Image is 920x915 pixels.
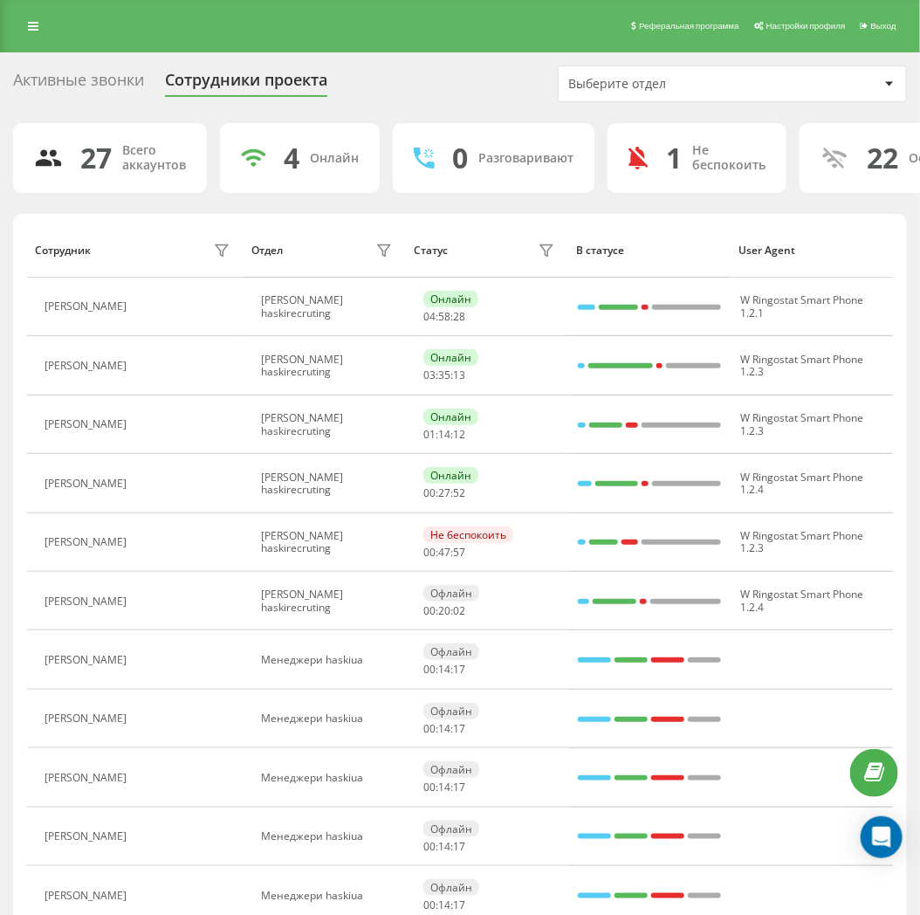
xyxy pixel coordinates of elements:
[423,485,436,500] span: 00
[423,761,479,778] div: Офлайн
[423,603,436,618] span: 00
[453,721,465,736] span: 17
[766,21,846,31] span: Настройки профиля
[453,780,465,795] span: 17
[576,244,722,257] div: В статусе
[423,643,479,660] div: Офлайн
[453,427,465,442] span: 12
[80,141,112,175] div: 27
[423,311,465,323] div: : :
[45,360,131,372] div: [PERSON_NAME]
[423,429,465,441] div: : :
[453,839,465,854] span: 17
[453,309,465,324] span: 28
[438,427,450,442] span: 14
[738,244,884,257] div: User Agent
[35,244,91,257] div: Сотрудник
[871,21,896,31] span: Выход
[414,244,448,257] div: Статус
[45,890,131,902] div: [PERSON_NAME]
[423,487,465,499] div: : :
[867,141,898,175] div: 22
[261,588,396,614] div: [PERSON_NAME] haskirecruting
[261,354,396,379] div: [PERSON_NAME] haskirecruting
[423,545,436,560] span: 00
[423,309,436,324] span: 04
[423,664,465,676] div: : :
[423,721,436,736] span: 00
[45,830,131,843] div: [PERSON_NAME]
[438,309,450,324] span: 58
[45,772,131,784] div: [PERSON_NAME]
[45,712,131,725] div: [PERSON_NAME]
[423,723,465,735] div: : :
[438,485,450,500] span: 27
[861,816,903,858] div: Open Intercom Messenger
[740,587,863,614] span: W Ringostat Smart Phone 1.2.4
[261,294,396,320] div: [PERSON_NAME] haskirecruting
[568,77,777,92] div: Выберите отдел
[438,839,450,854] span: 14
[438,545,450,560] span: 47
[423,781,465,794] div: : :
[45,478,131,490] div: [PERSON_NAME]
[261,654,396,666] div: Менеджери haskiua
[438,898,450,912] span: 14
[423,879,479,896] div: Офлайн
[423,409,478,425] div: Онлайн
[261,830,396,843] div: Менеджери haskiua
[261,772,396,784] div: Менеджери haskiua
[740,470,863,497] span: W Ringostat Smart Phone 1.2.4
[453,485,465,500] span: 52
[423,585,479,602] div: Офлайн
[45,654,131,666] div: [PERSON_NAME]
[423,821,479,837] div: Офлайн
[740,410,863,437] span: W Ringostat Smart Phone 1.2.3
[438,780,450,795] span: 14
[740,528,863,555] span: W Ringostat Smart Phone 1.2.3
[423,291,478,307] div: Онлайн
[453,545,465,560] span: 57
[438,721,450,736] span: 14
[423,547,465,559] div: : :
[423,368,436,382] span: 03
[45,418,131,430] div: [PERSON_NAME]
[423,605,465,617] div: : :
[740,292,863,320] span: W Ringostat Smart Phone 1.2.1
[261,530,396,555] div: [PERSON_NAME] haskirecruting
[666,141,682,175] div: 1
[423,841,465,853] div: : :
[423,349,478,366] div: Онлайн
[453,662,465,677] span: 17
[639,21,739,31] span: Реферальная программа
[423,467,478,484] div: Онлайн
[122,143,186,173] div: Всего аккаунтов
[45,536,131,548] div: [PERSON_NAME]
[423,662,436,677] span: 00
[261,412,396,437] div: [PERSON_NAME] haskirecruting
[423,369,465,382] div: : :
[251,244,283,257] div: Отдел
[261,471,396,497] div: [PERSON_NAME] haskirecruting
[438,662,450,677] span: 14
[453,368,465,382] span: 13
[423,780,436,795] span: 00
[423,427,436,442] span: 01
[423,526,513,543] div: Не беспокоить
[423,703,479,719] div: Офлайн
[423,899,465,912] div: : :
[45,300,131,313] div: [PERSON_NAME]
[45,595,131,608] div: [PERSON_NAME]
[165,71,327,98] div: Сотрудники проекта
[310,151,359,166] div: Онлайн
[478,151,573,166] div: Разговаривают
[453,898,465,912] span: 17
[261,890,396,902] div: Менеджери haskiua
[740,352,863,379] span: W Ringostat Smart Phone 1.2.3
[284,141,299,175] div: 4
[452,141,468,175] div: 0
[438,603,450,618] span: 20
[13,71,144,98] div: Активные звонки
[261,712,396,725] div: Менеджери haskiua
[423,898,436,912] span: 00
